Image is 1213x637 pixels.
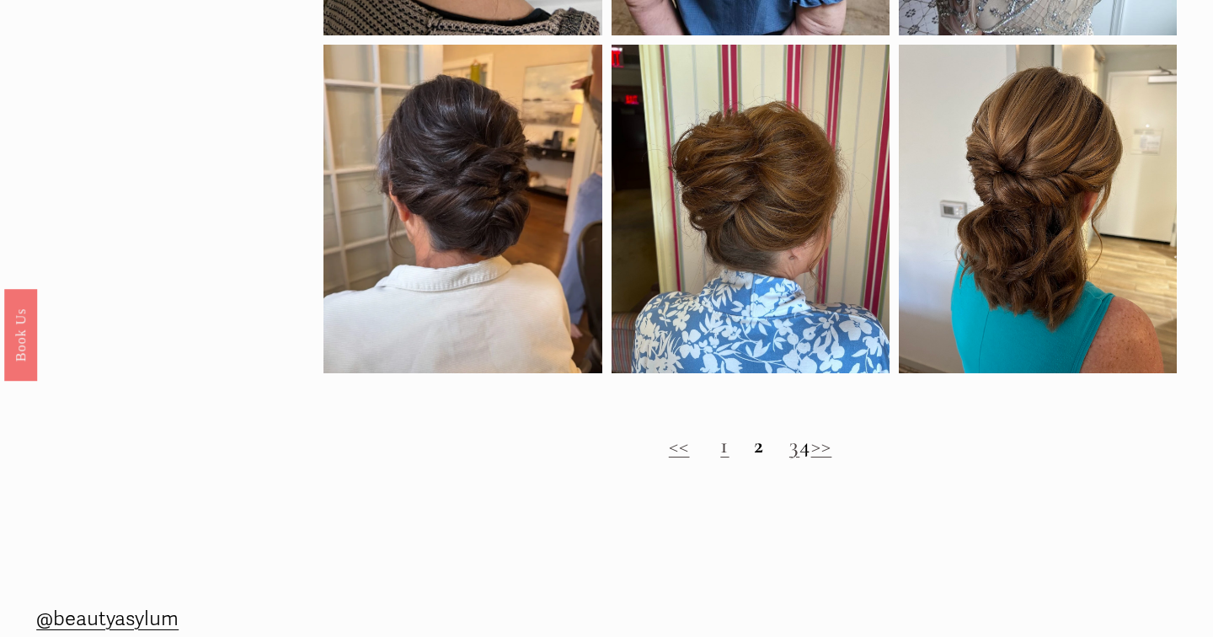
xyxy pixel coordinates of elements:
h2: 4 [323,432,1176,459]
a: 3 [789,431,799,459]
a: 1 [720,431,729,459]
a: << [669,431,690,459]
a: Book Us [4,289,37,381]
strong: 2 [754,431,764,459]
a: @beautyasylum [36,601,179,637]
a: >> [811,431,832,459]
